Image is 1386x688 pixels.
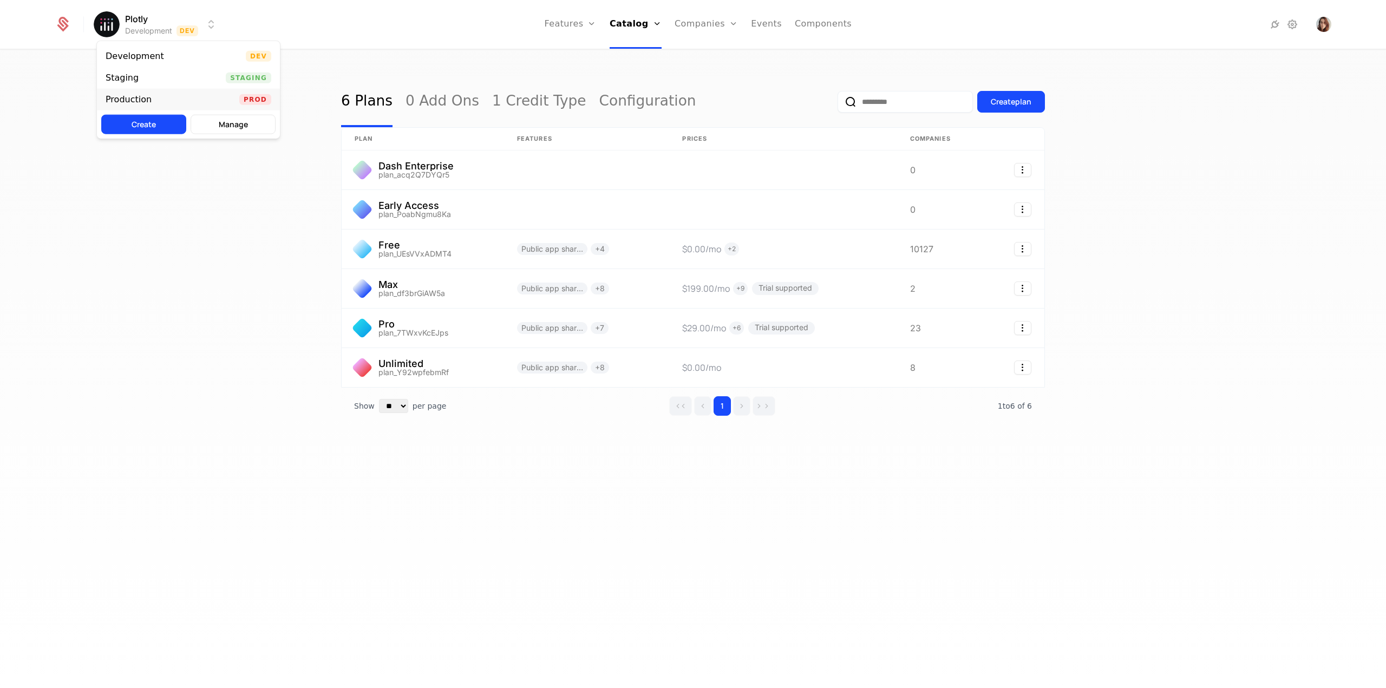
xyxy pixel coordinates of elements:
button: Create [101,115,186,134]
span: Prod [239,94,271,105]
button: Manage [191,115,276,134]
span: Staging [226,73,271,83]
div: Staging [106,74,139,82]
button: Select action [1014,321,1031,335]
button: Select action [1014,163,1031,177]
div: Development [106,52,164,61]
button: Select action [1014,281,1031,296]
div: Production [106,95,152,104]
span: Dev [246,51,271,62]
button: Select action [1014,242,1031,256]
button: Select action [1014,202,1031,217]
div: Select environment [96,41,280,139]
button: Select action [1014,361,1031,375]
